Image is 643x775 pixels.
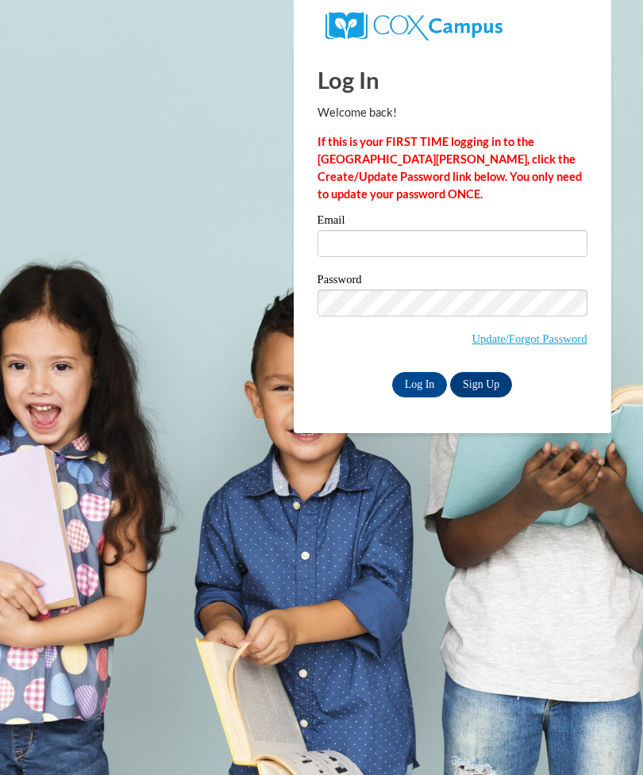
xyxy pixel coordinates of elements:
[318,63,587,96] h1: Log In
[325,18,502,32] a: COX Campus
[318,214,587,230] label: Email
[392,372,448,397] input: Log In
[318,274,587,290] label: Password
[318,104,587,121] p: Welcome back!
[325,12,502,40] img: COX Campus
[318,135,582,201] strong: If this is your FIRST TIME logging in to the [GEOGRAPHIC_DATA][PERSON_NAME], click the Create/Upd...
[472,332,587,345] a: Update/Forgot Password
[450,372,512,397] a: Sign Up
